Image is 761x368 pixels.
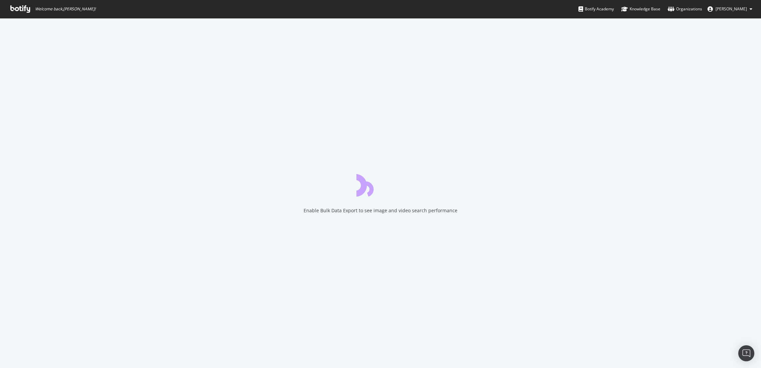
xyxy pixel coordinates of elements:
button: [PERSON_NAME] [702,4,758,14]
div: Organizations [668,6,702,12]
div: Knowledge Base [621,6,660,12]
div: Botify Academy [578,6,614,12]
div: animation [356,172,405,197]
div: Enable Bulk Data Export to see image and video search performance [304,207,457,214]
div: Open Intercom Messenger [738,345,754,361]
span: Nadine Kraegeloh [716,6,747,12]
span: Welcome back, [PERSON_NAME] ! [35,6,96,12]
